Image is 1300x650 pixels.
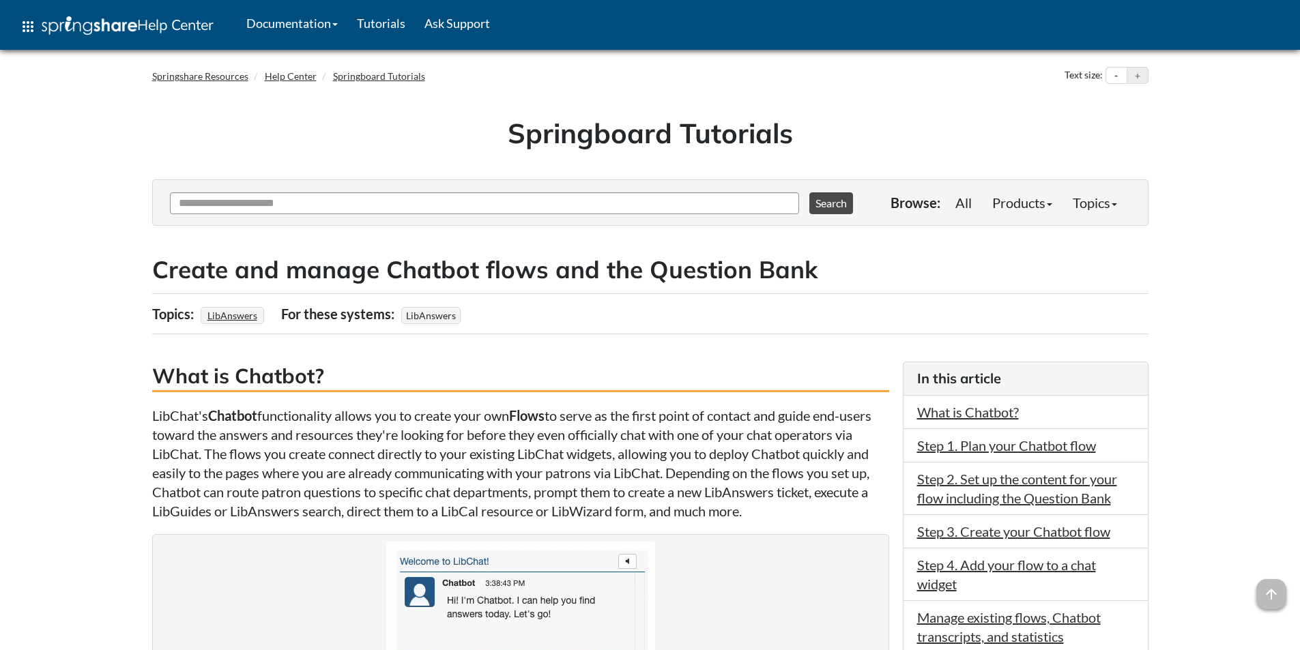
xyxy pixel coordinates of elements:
a: apps Help Center [10,6,223,47]
a: Step 3. Create your Chatbot flow [917,523,1110,540]
span: apps [20,18,36,35]
a: LibAnswers [205,306,259,325]
span: Help Center [137,16,214,33]
a: Springshare Resources [152,70,248,82]
strong: Chatbot [208,407,257,424]
img: Springshare [42,16,137,35]
span: LibAnswers [401,307,461,324]
a: Step 2. Set up the content for your flow including the Question Bank [917,471,1117,506]
a: Tutorials [347,6,415,40]
a: Springboard Tutorials [333,70,425,82]
a: Manage existing flows, Chatbot transcripts, and statistics [917,609,1101,645]
h1: Springboard Tutorials [162,114,1138,152]
a: Help Center [265,70,317,82]
div: Topics: [152,301,197,327]
button: Search [809,192,853,214]
strong: Flows [509,407,545,424]
button: Increase text size [1127,68,1148,84]
button: Decrease text size [1106,68,1127,84]
a: What is Chatbot? [917,404,1019,420]
div: Text size: [1062,67,1106,85]
p: Browse: [891,193,940,212]
h3: In this article [917,369,1134,388]
h3: What is Chatbot? [152,361,889,392]
a: Products [982,189,1063,216]
a: Ask Support [415,6,500,40]
h2: Create and manage Chatbot flows and the Question Bank [152,253,1149,286]
a: Documentation [237,6,347,40]
a: All [945,189,982,216]
a: Step 1. Plan your Chatbot flow [917,437,1096,454]
a: arrow_upward [1256,580,1286,597]
a: Topics [1063,189,1127,216]
a: Step 4. Add your flow to a chat widget [917,557,1096,592]
p: LibChat's functionality allows you to create your own to serve as the first point of contact and ... [152,406,889,520]
span: arrow_upward [1256,579,1286,609]
div: For these systems: [281,301,398,327]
